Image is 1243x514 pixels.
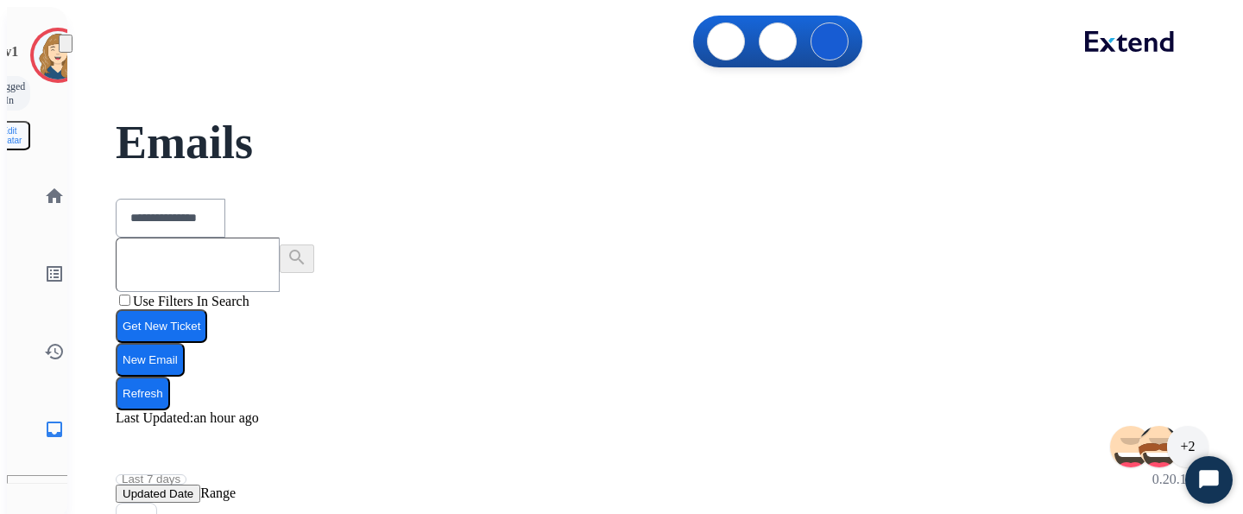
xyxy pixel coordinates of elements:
[116,485,200,503] button: Updated Date
[34,31,82,79] img: avatar
[44,341,65,362] mat-icon: history
[1185,456,1233,504] button: Start Chat
[287,247,307,268] mat-icon: search
[116,343,185,377] button: New Email
[116,377,170,410] button: Refresh
[116,125,1208,160] h2: Emails
[116,474,186,485] button: Last 7 days
[133,294,249,308] label: Use Filters In Search
[193,410,259,425] span: an hour ago
[116,410,193,425] span: Last Updated:
[44,186,65,206] mat-icon: home
[116,309,207,343] button: Get New Ticket
[1197,468,1221,492] svg: Open Chat
[122,476,180,483] span: Last 7 days
[1152,469,1226,490] p: 0.20.1027RC
[116,485,236,500] span: Range
[44,419,65,440] mat-icon: inbox
[1167,426,1208,467] div: +2
[44,263,65,284] mat-icon: list_alt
